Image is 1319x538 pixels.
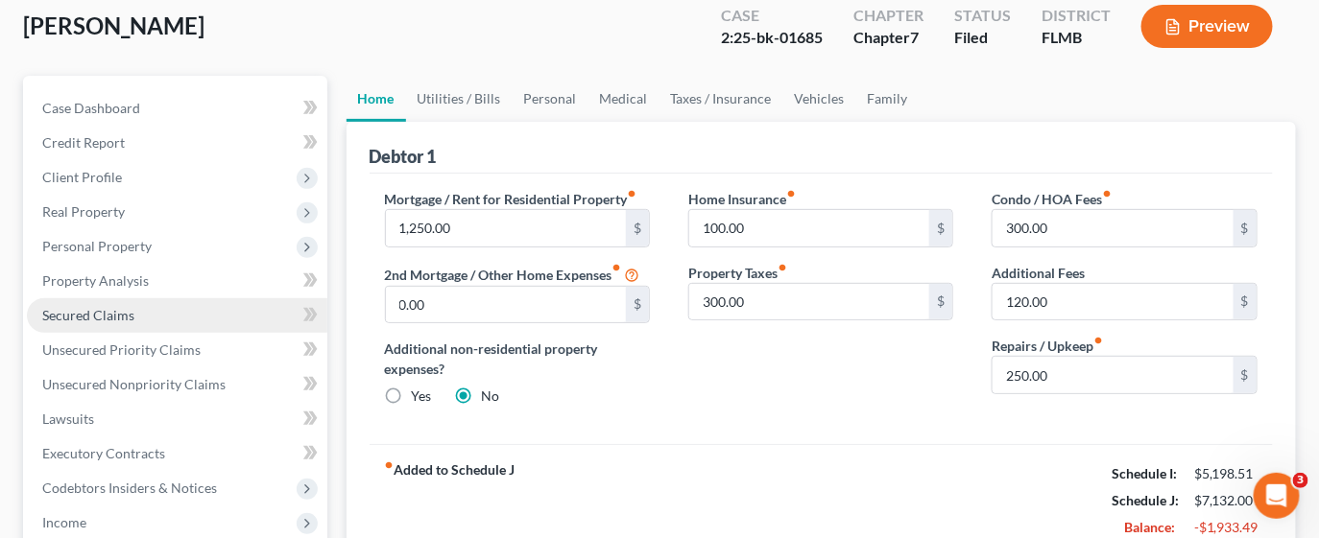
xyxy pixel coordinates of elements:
div: Chapter [853,5,923,27]
div: $ [929,284,952,320]
input: -- [386,287,627,323]
div: Debtor 1 [370,145,437,168]
a: Home [347,76,406,122]
span: Personal Property [42,238,152,254]
i: fiber_manual_record [628,189,637,199]
a: Personal [513,76,588,122]
a: Property Analysis [27,264,327,298]
strong: Schedule I: [1112,465,1177,481]
div: District [1042,5,1111,27]
i: fiber_manual_record [1102,189,1112,199]
div: $ [929,210,952,246]
a: Medical [588,76,659,122]
i: fiber_manual_record [1093,336,1103,345]
span: Unsecured Priority Claims [42,341,201,358]
label: No [482,386,500,406]
label: Mortgage / Rent for Residential Property [385,189,637,209]
strong: Schedule J: [1112,492,1179,508]
a: Vehicles [783,76,856,122]
a: Lawsuits [27,402,327,436]
span: Lawsuits [42,410,94,427]
a: Executory Contracts [27,436,327,471]
i: fiber_manual_record [612,263,622,272]
div: FLMB [1042,27,1111,49]
div: $5,198.51 [1194,464,1258,483]
input: -- [993,210,1234,246]
div: 2:25-bk-01685 [721,27,823,49]
a: Case Dashboard [27,91,327,126]
a: Unsecured Nonpriority Claims [27,367,327,402]
iframe: Intercom live chat [1254,473,1300,519]
a: Family [856,76,920,122]
label: Property Taxes [688,263,787,283]
div: $ [626,210,649,246]
span: Property Analysis [42,272,149,289]
div: Case [721,5,823,27]
span: Client Profile [42,169,122,185]
button: Preview [1141,5,1273,48]
input: -- [993,357,1234,393]
input: -- [689,210,930,246]
div: $ [1234,357,1257,393]
a: Unsecured Priority Claims [27,333,327,367]
div: Chapter [853,27,923,49]
label: 2nd Mortgage / Other Home Expenses [385,263,640,286]
span: Income [42,514,86,530]
span: 3 [1293,473,1308,488]
div: Filed [954,27,1011,49]
span: Case Dashboard [42,100,140,116]
span: Executory Contracts [42,445,165,461]
a: Secured Claims [27,298,327,333]
label: Additional Fees [992,263,1085,283]
span: Credit Report [42,134,125,151]
div: $ [1234,284,1257,320]
label: Home Insurance [688,189,796,209]
input: -- [689,284,930,320]
a: Taxes / Insurance [659,76,783,122]
strong: Balance: [1124,519,1175,535]
i: fiber_manual_record [778,263,787,272]
label: Yes [412,386,432,406]
a: Credit Report [27,126,327,160]
input: -- [386,210,627,246]
span: [PERSON_NAME] [23,12,204,39]
a: Utilities / Bills [406,76,513,122]
div: Status [954,5,1011,27]
div: $7,132.00 [1194,491,1258,510]
i: fiber_manual_record [385,460,395,470]
input: -- [993,284,1234,320]
i: fiber_manual_record [786,189,796,199]
label: Additional non-residential property expenses? [385,339,650,379]
label: Condo / HOA Fees [992,189,1112,209]
label: Repairs / Upkeep [992,336,1103,356]
div: $ [1234,210,1257,246]
span: Real Property [42,203,125,220]
span: 7 [910,28,919,46]
span: Unsecured Nonpriority Claims [42,376,226,392]
span: Secured Claims [42,307,134,323]
div: $ [626,287,649,323]
div: -$1,933.49 [1194,518,1258,537]
span: Codebtors Insiders & Notices [42,480,217,496]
